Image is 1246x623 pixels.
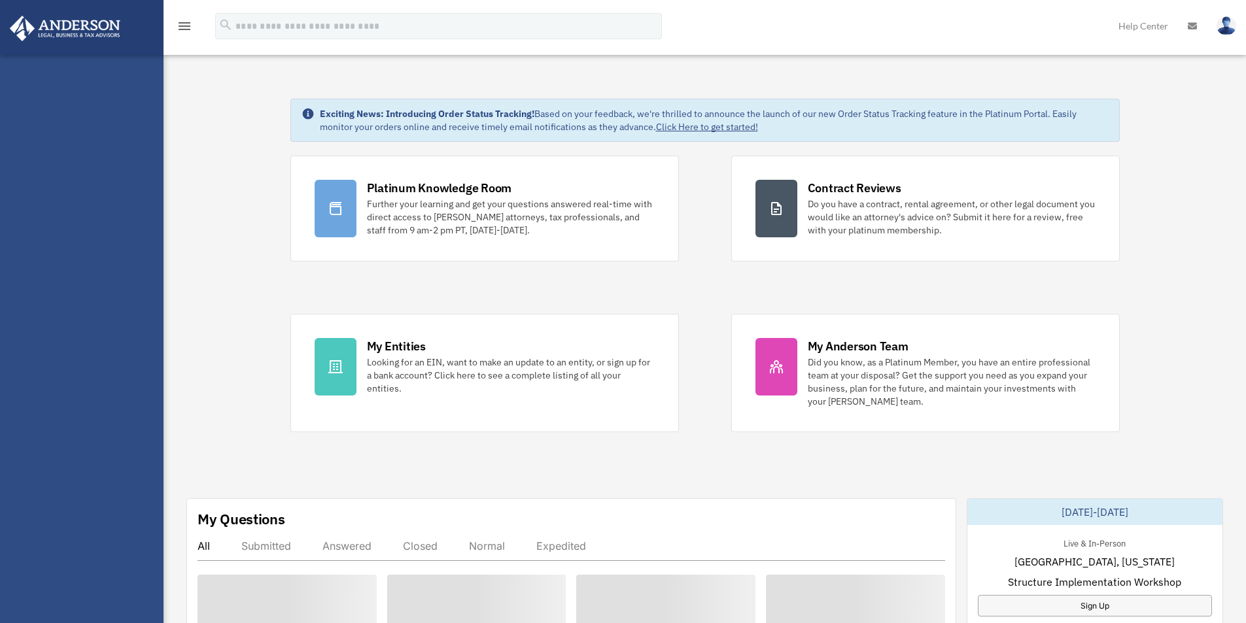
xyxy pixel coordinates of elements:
div: Live & In-Person [1053,535,1136,549]
a: Click Here to get started! [656,121,758,133]
a: menu [177,23,192,34]
i: search [218,18,233,32]
a: My Anderson Team Did you know, as a Platinum Member, you have an entire professional team at your... [731,314,1120,432]
a: Contract Reviews Do you have a contract, rental agreement, or other legal document you would like... [731,156,1120,261]
div: My Anderson Team [808,338,909,354]
div: Normal [469,539,505,552]
a: Sign Up [978,595,1212,616]
div: My Entities [367,338,426,354]
div: Do you have a contract, rental agreement, or other legal document you would like an attorney's ad... [808,197,1096,237]
img: Anderson Advisors Platinum Portal [6,16,124,41]
span: Structure Implementation Workshop [1008,574,1181,590]
span: [GEOGRAPHIC_DATA], [US_STATE] [1014,554,1175,569]
a: My Entities Looking for an EIN, want to make an update to an entity, or sign up for a bank accoun... [290,314,679,432]
div: Based on your feedback, we're thrilled to announce the launch of our new Order Status Tracking fe... [320,107,1109,133]
div: All [198,539,210,552]
div: Platinum Knowledge Room [367,180,512,196]
strong: Exciting News: Introducing Order Status Tracking! [320,108,534,120]
i: menu [177,18,192,34]
div: Submitted [241,539,291,552]
div: Closed [403,539,438,552]
div: [DATE]-[DATE] [967,499,1222,525]
div: Further your learning and get your questions answered real-time with direct access to [PERSON_NAM... [367,197,655,237]
div: Did you know, as a Platinum Member, you have an entire professional team at your disposal? Get th... [808,356,1096,408]
a: Platinum Knowledge Room Further your learning and get your questions answered real-time with dire... [290,156,679,261]
div: Answered [322,539,372,552]
div: Looking for an EIN, want to make an update to an entity, or sign up for a bank account? Click her... [367,356,655,395]
div: Contract Reviews [808,180,901,196]
div: Expedited [536,539,586,552]
div: My Questions [198,509,285,529]
img: User Pic [1217,16,1236,35]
